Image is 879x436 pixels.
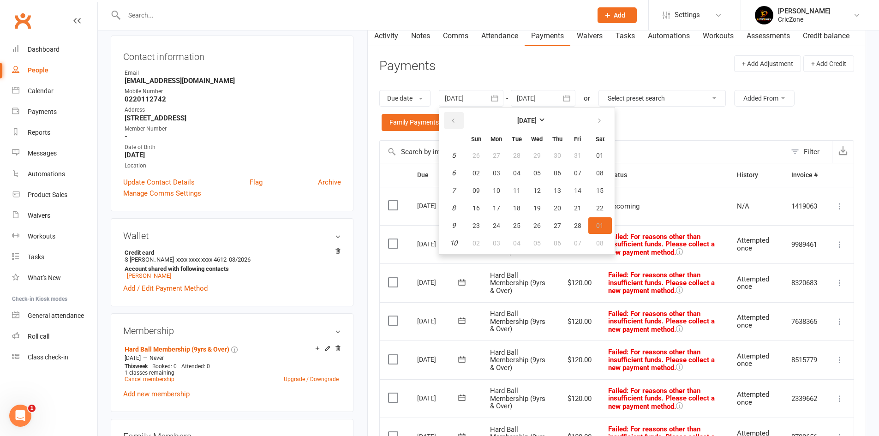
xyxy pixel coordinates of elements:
[548,200,567,216] button: 20
[28,191,67,198] div: Product Sales
[783,379,826,418] td: 2339662
[596,204,604,212] span: 22
[507,217,526,234] button: 25
[487,182,506,199] button: 10
[737,313,769,329] span: Attempted once
[466,217,486,234] button: 23
[588,200,612,216] button: 22
[548,147,567,164] button: 30
[12,247,97,268] a: Tasks
[9,405,31,427] iframe: Intercom live chat
[181,363,210,370] span: Attended: 0
[452,204,455,212] em: 8
[487,217,506,234] button: 24
[12,347,97,368] a: Class kiosk mode
[574,187,581,194] span: 14
[472,187,480,194] span: 09
[28,405,36,412] span: 1
[596,222,604,229] span: 01
[125,69,341,78] div: Email
[513,239,520,247] span: 04
[696,25,740,47] a: Workouts
[493,204,500,212] span: 17
[487,200,506,216] button: 17
[608,387,715,411] span: Failed
[382,114,447,131] a: Family Payments
[405,25,437,47] a: Notes
[125,265,336,272] strong: Account shared with following contacts
[123,390,190,398] a: Add new membership
[466,165,486,181] button: 02
[12,326,97,347] a: Roll call
[125,151,341,159] strong: [DATE]
[507,200,526,216] button: 18
[527,235,547,251] button: 05
[596,239,604,247] span: 08
[574,222,581,229] span: 28
[472,222,480,229] span: 23
[804,146,819,157] div: Filter
[28,312,84,319] div: General attendance
[588,182,612,199] button: 15
[28,46,60,53] div: Dashboard
[466,147,486,164] button: 26
[417,391,460,405] div: [DATE]
[554,169,561,177] span: 06
[472,239,480,247] span: 02
[417,314,460,328] div: [DATE]
[786,141,832,163] button: Filter
[554,152,561,159] span: 30
[250,177,263,188] a: Flag
[554,239,561,247] span: 06
[123,48,341,62] h3: Contact information
[755,6,773,24] img: thumb_image1685860453.png
[531,136,543,143] small: Wednesday
[525,25,570,47] a: Payments
[608,202,640,210] span: Upcoming
[12,122,97,143] a: Reports
[466,200,486,216] button: 16
[452,151,455,160] em: 5
[12,185,97,205] a: Product Sales
[796,25,856,47] a: Credit balance
[28,274,61,281] div: What's New
[778,15,831,24] div: CricZone
[588,217,612,234] button: 01
[608,348,715,372] span: : For reasons other than insufficient funds. Please collect a new payment method.
[490,136,502,143] small: Monday
[608,310,715,334] span: Failed
[596,169,604,177] span: 08
[554,187,561,194] span: 13
[28,149,57,157] div: Messages
[641,25,696,47] a: Automations
[28,108,57,115] div: Payments
[600,163,729,187] th: Status
[368,25,405,47] a: Activity
[12,81,97,102] a: Calendar
[490,348,545,372] span: Hard Ball Membership (9yrs & Over)
[493,222,500,229] span: 24
[588,147,612,164] button: 01
[28,87,54,95] div: Calendar
[493,239,500,247] span: 03
[740,25,796,47] a: Assessments
[527,217,547,234] button: 26
[584,93,590,104] div: or
[471,136,481,143] small: Sunday
[729,163,783,187] th: History
[12,164,97,185] a: Automations
[125,161,341,170] div: Location
[125,95,341,103] strong: 0220112742
[533,152,541,159] span: 29
[737,390,769,406] span: Attempted once
[125,249,336,256] strong: Credit card
[28,212,50,219] div: Waivers
[608,233,715,257] span: Failed
[472,204,480,212] span: 16
[568,165,587,181] button: 07
[783,302,826,341] td: 7638365
[596,152,604,159] span: 01
[783,163,826,187] th: Invoice #
[452,169,455,177] em: 6
[513,222,520,229] span: 25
